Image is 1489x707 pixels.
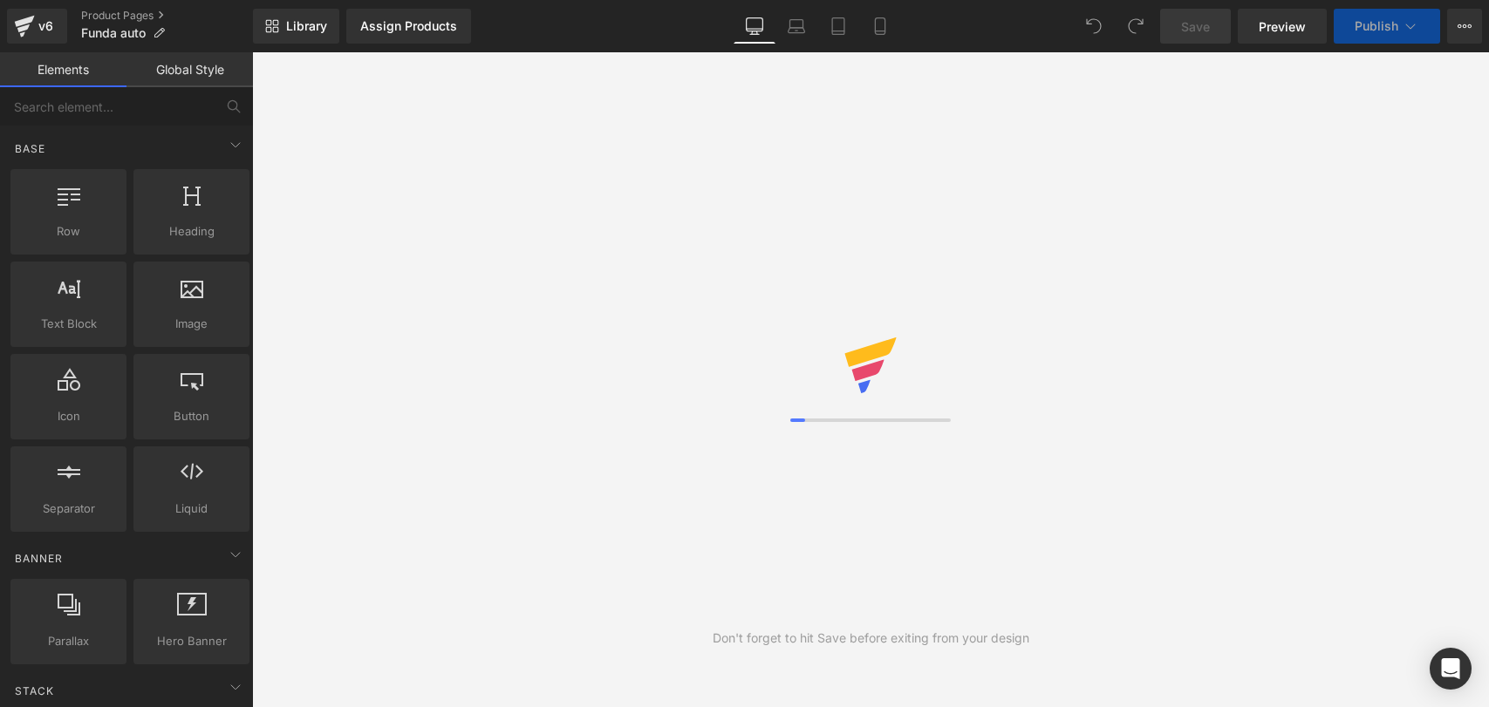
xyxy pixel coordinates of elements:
span: Image [139,315,244,333]
a: Tablet [817,9,859,44]
span: Publish [1355,19,1398,33]
a: Desktop [734,9,775,44]
span: Separator [16,500,121,518]
a: Mobile [859,9,901,44]
a: Product Pages [81,9,253,23]
span: Button [139,407,244,425]
span: Parallax [16,632,121,650]
div: v6 [35,15,57,37]
span: Stack [13,683,56,699]
button: Publish [1334,9,1440,44]
a: Laptop [775,9,817,44]
button: Undo [1076,9,1111,44]
span: Hero Banner [139,632,244,650]
span: Preview [1259,17,1306,36]
span: Heading [139,222,244,241]
a: Global Style [126,52,253,87]
span: Library [286,18,327,34]
span: Save [1181,17,1210,36]
button: More [1447,9,1482,44]
div: Assign Products [360,19,457,33]
a: v6 [7,9,67,44]
span: Row [16,222,121,241]
a: New Library [253,9,339,44]
span: Base [13,140,47,157]
div: Open Intercom Messenger [1430,648,1472,690]
button: Redo [1118,9,1153,44]
span: Text Block [16,315,121,333]
div: Don't forget to hit Save before exiting from your design [713,629,1029,648]
span: Funda auto [81,26,146,40]
span: Icon [16,407,121,425]
span: Banner [13,550,65,567]
span: Liquid [139,500,244,518]
a: Preview [1238,9,1327,44]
